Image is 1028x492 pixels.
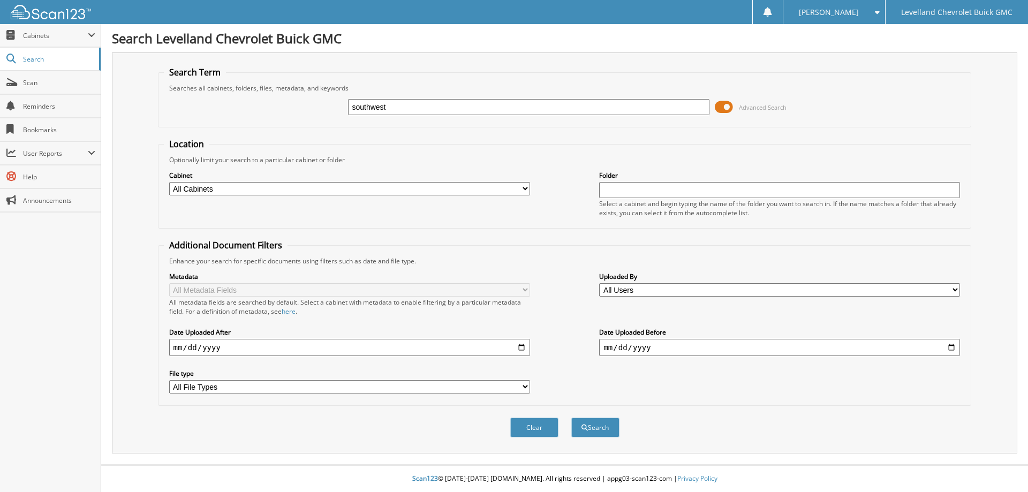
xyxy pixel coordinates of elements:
button: Search [571,418,619,437]
div: Enhance your search for specific documents using filters such as date and file type. [164,256,966,266]
span: Scan [23,78,95,87]
legend: Location [164,138,209,150]
span: User Reports [23,149,88,158]
a: here [282,307,296,316]
div: Select a cabinet and begin typing the name of the folder you want to search in. If the name match... [599,199,960,217]
div: Optionally limit your search to a particular cabinet or folder [164,155,966,164]
input: end [599,339,960,356]
div: All metadata fields are searched by default. Select a cabinet with metadata to enable filtering b... [169,298,530,316]
span: Scan123 [412,474,438,483]
legend: Search Term [164,66,226,78]
span: Cabinets [23,31,88,40]
span: Help [23,172,95,181]
button: Clear [510,418,558,437]
img: scan123-logo-white.svg [11,5,91,19]
legend: Additional Document Filters [164,239,288,251]
a: Privacy Policy [677,474,717,483]
label: Uploaded By [599,272,960,281]
span: Announcements [23,196,95,205]
input: start [169,339,530,356]
label: Cabinet [169,171,530,180]
span: Bookmarks [23,125,95,134]
span: Search [23,55,94,64]
iframe: Chat Widget [974,441,1028,492]
span: [PERSON_NAME] [799,9,859,16]
div: © [DATE]-[DATE] [DOMAIN_NAME]. All rights reserved | appg03-scan123-com | [101,466,1028,492]
label: Metadata [169,272,530,281]
label: Date Uploaded Before [599,328,960,337]
div: Searches all cabinets, folders, files, metadata, and keywords [164,84,966,93]
label: Folder [599,171,960,180]
h1: Search Levelland Chevrolet Buick GMC [112,29,1017,47]
span: Levelland Chevrolet Buick GMC [901,9,1012,16]
label: File type [169,369,530,378]
span: Advanced Search [739,103,787,111]
label: Date Uploaded After [169,328,530,337]
span: Reminders [23,102,95,111]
